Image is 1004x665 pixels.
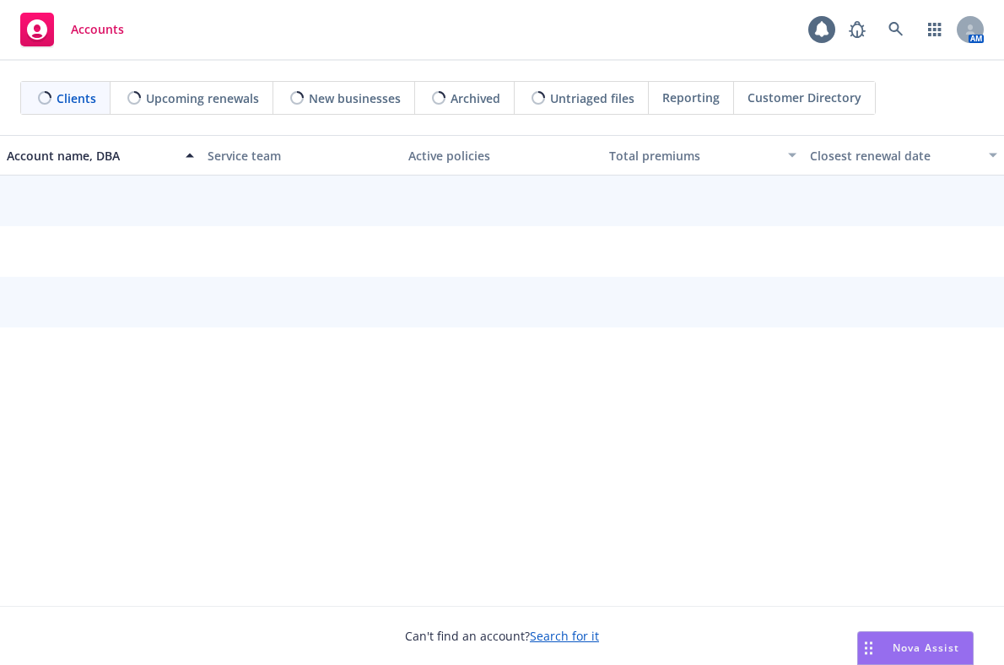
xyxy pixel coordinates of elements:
span: Clients [57,89,96,107]
div: Closest renewal date [810,147,979,165]
button: Closest renewal date [803,135,1004,176]
span: Can't find an account? [405,627,599,645]
div: Account name, DBA [7,147,175,165]
span: Customer Directory [748,89,861,106]
span: Nova Assist [893,641,959,655]
a: Search for it [530,628,599,644]
button: Active policies [402,135,602,176]
span: Upcoming renewals [146,89,259,107]
div: Drag to move [858,632,879,664]
span: Archived [451,89,500,107]
a: Search [879,13,913,46]
a: Report a Bug [840,13,874,46]
div: Service team [208,147,395,165]
a: Switch app [918,13,952,46]
span: Untriaged files [550,89,634,107]
button: Total premiums [602,135,803,176]
span: Accounts [71,23,124,36]
button: Service team [201,135,402,176]
button: Nova Assist [857,631,974,665]
span: Reporting [662,89,720,106]
span: New businesses [309,89,401,107]
a: Accounts [13,6,131,53]
div: Total premiums [609,147,778,165]
div: Active policies [408,147,596,165]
